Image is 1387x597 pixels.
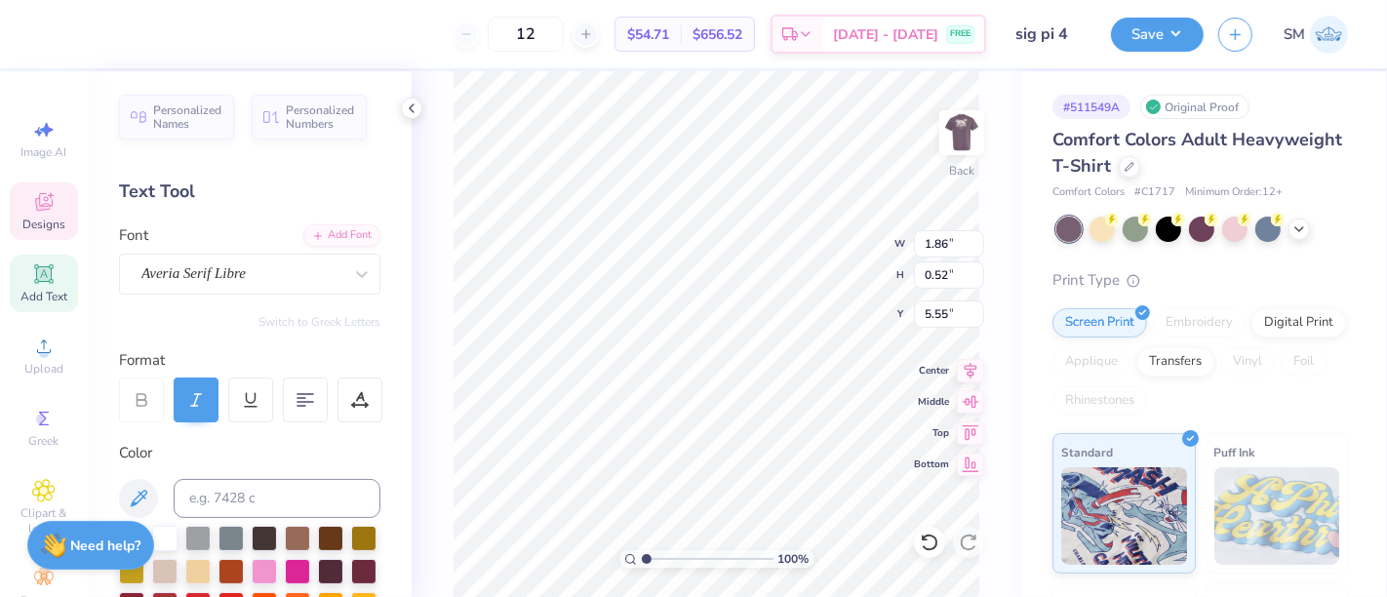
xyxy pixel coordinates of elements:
[1153,308,1246,338] div: Embroidery
[303,224,380,247] div: Add Font
[119,442,380,464] div: Color
[71,537,141,555] strong: Need help?
[1001,15,1096,54] input: Untitled Design
[1052,128,1342,178] span: Comfort Colors Adult Heavyweight T-Shirt
[1134,184,1175,201] span: # C1717
[1111,18,1204,52] button: Save
[1281,347,1327,377] div: Foil
[1052,386,1147,416] div: Rhinestones
[153,103,222,131] span: Personalized Names
[119,179,380,205] div: Text Tool
[22,217,65,232] span: Designs
[1052,269,1348,292] div: Print Type
[24,361,63,377] span: Upload
[950,27,971,41] span: FREE
[914,364,949,378] span: Center
[627,24,669,45] span: $54.71
[119,224,148,247] label: Font
[778,550,810,568] span: 100 %
[20,289,67,304] span: Add Text
[1284,23,1305,46] span: SM
[1052,95,1130,119] div: # 511549A
[1220,347,1275,377] div: Vinyl
[1185,184,1283,201] span: Minimum Order: 12 +
[1052,184,1125,201] span: Comfort Colors
[10,505,78,537] span: Clipart & logos
[833,24,938,45] span: [DATE] - [DATE]
[1061,442,1113,462] span: Standard
[258,314,380,330] button: Switch to Greek Letters
[1251,308,1346,338] div: Digital Print
[29,433,59,449] span: Greek
[174,479,380,518] input: e.g. 7428 c
[949,162,974,179] div: Back
[1061,467,1187,565] img: Standard
[1214,467,1340,565] img: Puff Ink
[21,144,67,160] span: Image AI
[488,17,564,52] input: – –
[1214,442,1255,462] span: Puff Ink
[1052,347,1130,377] div: Applique
[1310,16,1348,54] img: Shruthi Mohan
[693,24,742,45] span: $656.52
[286,103,355,131] span: Personalized Numbers
[942,113,981,152] img: Back
[1052,308,1147,338] div: Screen Print
[1140,95,1249,119] div: Original Proof
[914,426,949,440] span: Top
[1136,347,1214,377] div: Transfers
[1284,16,1348,54] a: SM
[914,395,949,409] span: Middle
[119,349,382,372] div: Format
[914,458,949,471] span: Bottom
